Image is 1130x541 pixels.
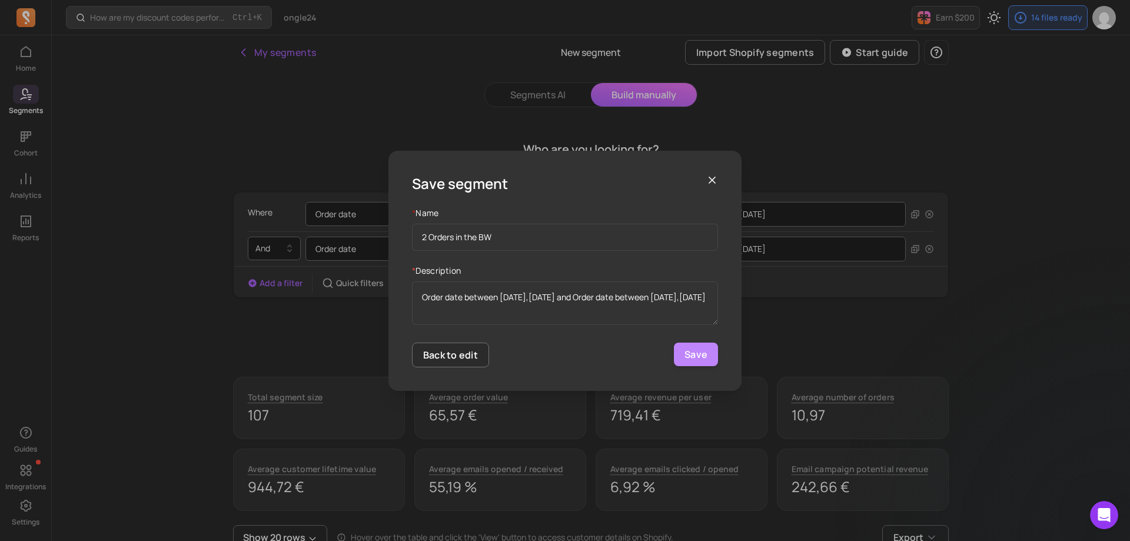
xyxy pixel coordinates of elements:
[412,265,718,277] label: Description
[674,343,718,366] button: Save
[1090,501,1118,529] iframe: Intercom live chat
[412,224,718,251] input: Name
[412,343,489,367] button: Back to edit
[412,174,508,193] h3: Save segment
[412,207,718,219] label: Name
